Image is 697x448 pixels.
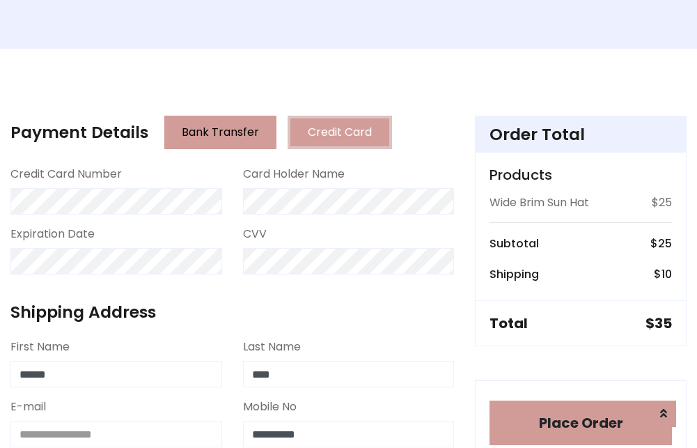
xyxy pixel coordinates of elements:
[490,237,539,250] h6: Subtotal
[490,315,528,332] h5: Total
[490,268,539,281] h6: Shipping
[661,266,672,282] span: 10
[645,315,672,332] h5: $
[10,226,95,242] label: Expiration Date
[10,302,454,322] h4: Shipping Address
[288,116,392,149] button: Credit Card
[490,125,672,144] h4: Order Total
[655,314,672,333] span: 35
[243,339,301,355] label: Last Name
[658,235,672,252] span: 25
[650,237,672,250] h6: $
[243,166,345,183] label: Card Holder Name
[243,226,267,242] label: CVV
[10,123,148,142] h4: Payment Details
[10,339,70,355] label: First Name
[490,167,672,183] h5: Products
[654,268,672,281] h6: $
[243,399,297,415] label: Mobile No
[10,166,122,183] label: Credit Card Number
[490,194,589,211] p: Wide Brim Sun Hat
[652,194,672,211] p: $25
[490,401,672,445] button: Place Order
[10,399,46,415] label: E-mail
[164,116,276,149] button: Bank Transfer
